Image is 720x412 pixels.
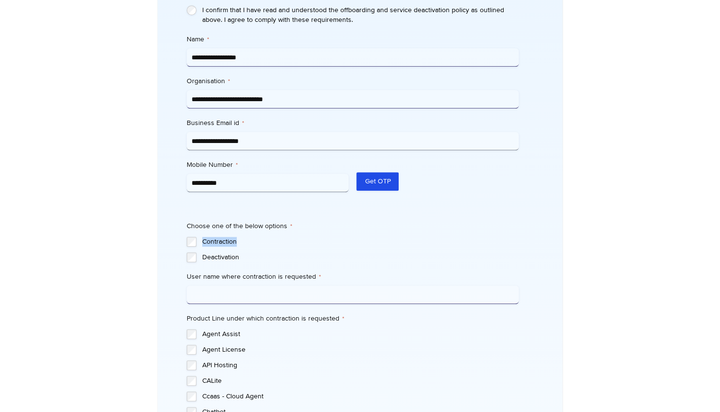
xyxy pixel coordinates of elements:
label: I confirm that I have read and understood the offboarding and service deactivation policy as outl... [202,5,519,25]
label: Agent License [202,345,519,355]
label: Business Email id [187,118,519,128]
label: Mobile Number [187,160,349,170]
label: Ccaas - Cloud Agent [202,392,519,401]
legend: Choose one of the below options [187,221,292,231]
label: User name where contraction is requested [187,272,519,282]
label: Organisation [187,76,519,86]
label: API Hosting [202,360,519,370]
legend: Product Line under which contraction is requested [187,314,344,323]
label: Deactivation [202,252,519,262]
button: Get OTP [356,172,399,191]
label: Contraction [202,237,519,247]
label: CALite [202,376,519,386]
label: Agent Assist [202,329,519,339]
label: Name [187,35,519,44]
